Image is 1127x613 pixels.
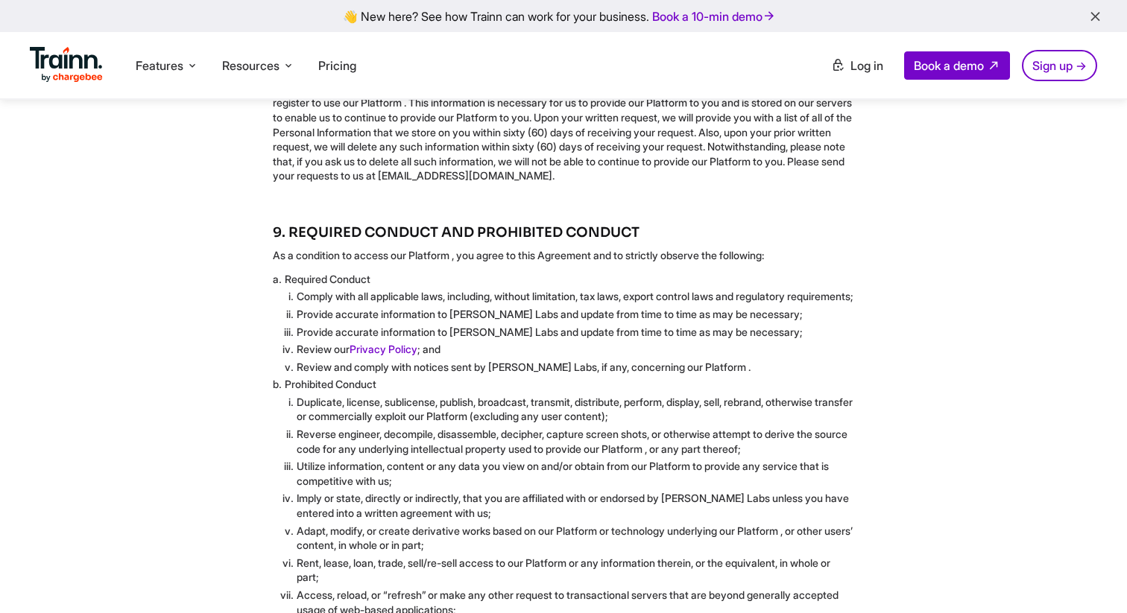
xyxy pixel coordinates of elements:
[822,52,892,79] a: Log in
[136,57,183,74] span: Features
[297,556,854,585] li: Rent, lease, loan, trade, sell/re-sell access to our Platform or any information therein, or the ...
[297,427,854,456] li: Reverse engineer, decompile, disassemble, decipher, capture screen shots, or otherwise attempt to...
[297,360,854,375] li: Review and comply with notices sent by [PERSON_NAME] Labs, if any, concerning our Platform .
[1022,50,1097,81] a: Sign up →
[318,58,356,73] a: Pricing
[30,47,103,83] img: Trainn Logo
[297,342,854,357] li: Review our ; and
[649,6,779,27] a: Book a 10-min demo
[273,248,854,263] p: As a condition to access our Platform , you agree to this Agreement and to strictly observe the f...
[297,524,854,553] li: Adapt, modify, or create derivative works based on our Platform or technology underlying our Plat...
[297,325,854,340] li: Provide accurate information to [PERSON_NAME] Labs and update from time to time as may be necessary;
[273,223,854,242] h5: 9. REQUIRED CONDUCT AND PROHIBITED CONDUCT
[222,57,280,74] span: Resources
[297,459,854,488] li: Utilize information, content or any data you view on and/or obtain from our Platform to provide a...
[285,272,854,375] li: Required Conduct
[297,395,854,424] li: Duplicate, license, sublicense, publish, broadcast, transmit, distribute, perform, display, sell,...
[904,51,1010,80] a: Book a demo
[914,58,984,73] span: Book a demo
[850,58,883,73] span: Log in
[9,9,1118,23] div: 👋 New here? See how Trainn can work for your business.
[297,307,854,322] li: Provide accurate information to [PERSON_NAME] Labs and update from time to time as may be necessary;
[297,491,854,520] li: Imply or state, directly or indirectly, that you are affiliated with or endorsed by [PERSON_NAME]...
[350,343,417,355] a: Privacy Policy
[1052,541,1127,613] iframe: Chat Widget
[273,81,854,183] p: We collect personal and business information (as set forth in our ), which we need, from you when...
[297,289,854,304] li: Comply with all applicable laws, including, without limitation, tax laws, export control laws and...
